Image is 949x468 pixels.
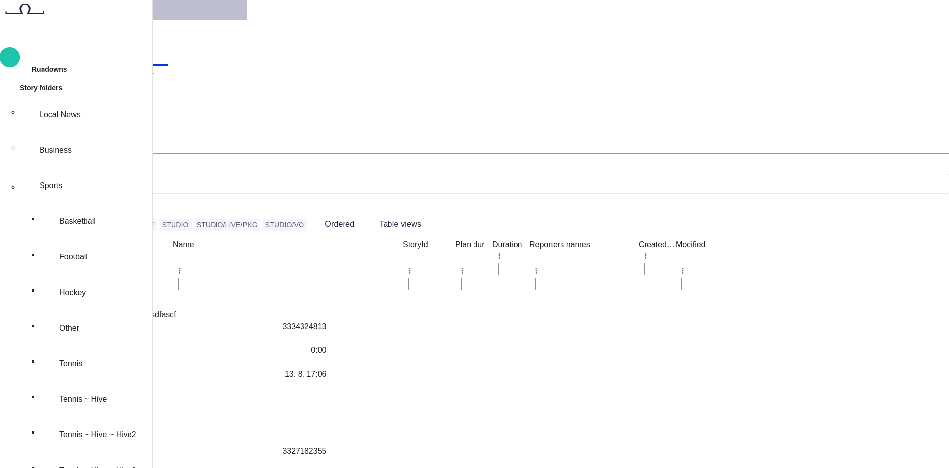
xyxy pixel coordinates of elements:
[285,368,327,380] div: 13. 8. 17:06
[40,382,152,417] div: Tennis ~ Hive
[32,64,67,74] p: Rundowns
[440,20,474,33] p: 10:20:25
[59,287,86,298] p: Hockey
[40,204,152,239] div: Basketball
[40,310,152,346] div: Other
[477,23,509,32] p: GMT+02:00
[639,249,652,263] button: Created by column menu
[362,215,438,233] button: Table views
[529,240,639,249] div: Reporters names
[59,215,96,227] p: Basketball
[40,109,81,121] p: Local News
[40,346,152,382] div: Tennis
[639,240,676,249] div: Created by
[59,251,87,263] p: Football
[173,264,187,278] button: Name column menu
[40,417,152,453] div: Tennis ~ Hive ~ Hive2
[40,275,152,310] div: Hockey
[173,240,403,249] div: Name
[403,264,417,278] button: StoryId column menu
[59,393,107,405] p: Tennis ~ Hive
[492,240,529,249] div: Duration
[311,344,326,356] div: 0:00
[282,321,326,333] div: 3334324813
[455,240,492,249] div: Plan dur
[676,240,752,249] div: Modified
[403,240,455,249] div: StoryId
[40,144,72,156] p: Business
[529,264,543,278] button: Reporters names column menu
[59,358,82,370] p: Tennis
[12,309,176,321] div: adsfasdfasdfasdfasdfasdfasdfasdfasdfasdfasdf
[20,132,152,168] div: Business
[40,239,152,275] div: Football
[59,322,79,334] p: Other
[455,264,469,278] button: Plan dur column menu
[20,83,62,93] p: Story folders
[194,219,260,231] button: STUDIO/LIVE/PKG
[40,180,62,192] p: Sports
[20,97,152,132] div: Local News
[317,215,358,233] button: Ordered
[282,445,326,457] div: 3327182355
[159,219,192,231] button: STUDIO
[262,219,307,231] button: STUDIO/VO
[676,264,690,278] button: Modified column menu
[59,429,136,441] p: Tennis ~ Hive ~ Hive2
[492,249,506,263] button: Duration column menu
